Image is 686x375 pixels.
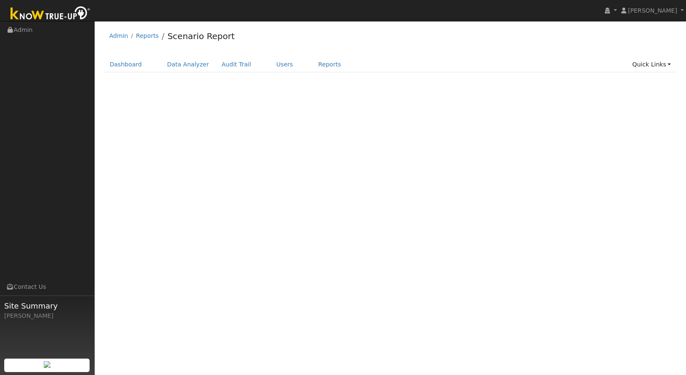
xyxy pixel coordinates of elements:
[312,57,347,72] a: Reports
[136,32,159,39] a: Reports
[109,32,128,39] a: Admin
[44,361,50,368] img: retrieve
[4,312,90,320] div: [PERSON_NAME]
[167,31,235,41] a: Scenario Report
[103,57,148,72] a: Dashboard
[6,5,95,24] img: Know True-Up
[270,57,299,72] a: Users
[4,300,90,312] span: Site Summary
[628,7,677,14] span: [PERSON_NAME]
[626,57,677,72] a: Quick Links
[215,57,257,72] a: Audit Trail
[161,57,215,72] a: Data Analyzer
